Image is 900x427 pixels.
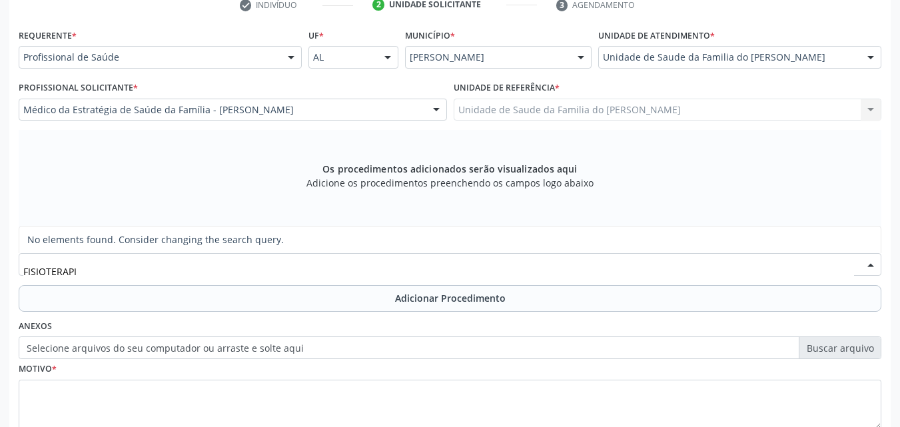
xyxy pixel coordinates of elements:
label: Profissional Solicitante [19,78,138,99]
span: Adicionar Procedimento [395,291,506,305]
span: Os procedimentos adicionados serão visualizados aqui [322,162,577,176]
span: Adicione os procedimentos preenchendo os campos logo abaixo [306,176,594,190]
span: [PERSON_NAME] [410,51,564,64]
span: AL [313,51,371,64]
label: Anexos [19,316,52,337]
button: Adicionar Procedimento [19,285,881,312]
span: Unidade de Saude da Familia do [PERSON_NAME] [603,51,854,64]
label: Motivo [19,359,57,380]
span: Médico da Estratégia de Saúde da Família - [PERSON_NAME] [23,103,420,117]
label: UF [308,25,324,46]
label: Requerente [19,25,77,46]
input: Buscar por procedimento [23,258,854,284]
label: Unidade de referência [454,78,560,99]
label: Município [405,25,455,46]
span: No elements found. Consider changing the search query. [19,226,881,253]
span: Profissional de Saúde [23,51,274,64]
label: Unidade de atendimento [598,25,715,46]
